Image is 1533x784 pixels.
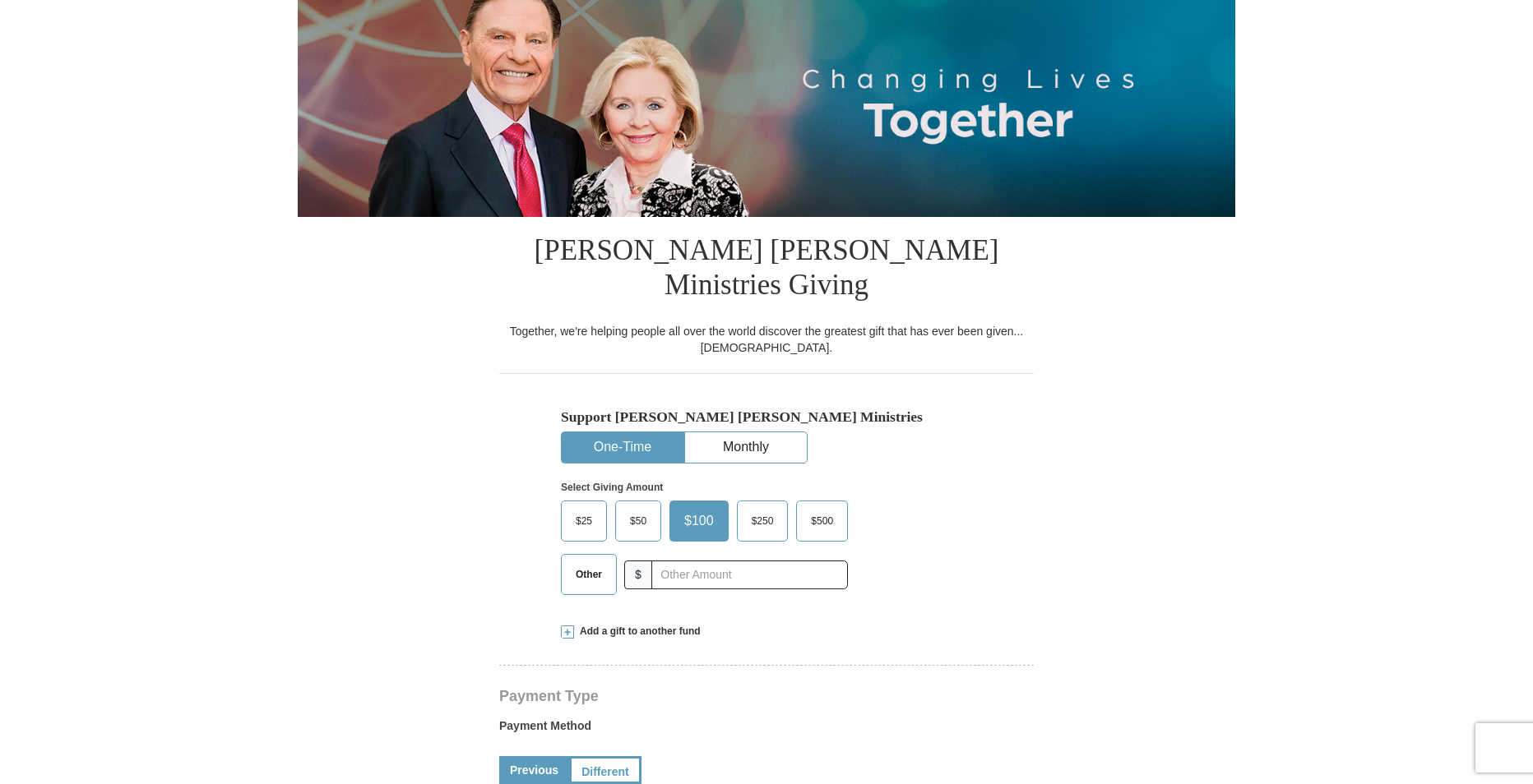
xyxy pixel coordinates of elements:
[567,562,610,587] span: Other
[561,482,663,493] strong: Select Giving Amount
[676,509,722,533] span: $100
[499,689,1034,703] h4: Payment Type
[803,509,841,533] span: $500
[499,717,1034,742] label: Payment Method
[685,432,807,463] button: Monthly
[561,408,972,426] h5: Support [PERSON_NAME] [PERSON_NAME] Ministries
[567,509,600,533] span: $25
[574,625,701,639] span: Add a gift to another fund
[499,323,1034,356] div: Together, we're helping people all over the world discover the greatest gift that has ever been g...
[499,217,1034,323] h1: [PERSON_NAME] [PERSON_NAME] Ministries Giving
[622,509,655,533] span: $50
[562,432,683,463] button: One-Time
[624,560,652,589] span: $
[743,509,782,533] span: $250
[651,560,848,589] input: Other Amount
[499,756,569,784] a: Previous
[569,756,641,784] a: Different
